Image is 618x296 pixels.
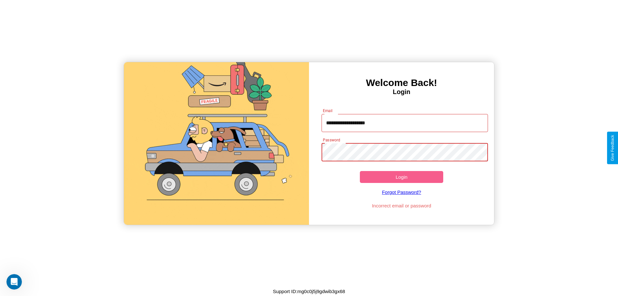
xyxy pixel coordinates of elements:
a: Forgot Password? [318,183,485,201]
h3: Welcome Back! [309,77,494,88]
p: Support ID: mg0c0j5j9gdwib3gx68 [273,287,345,296]
button: Login [360,171,443,183]
div: Give Feedback [610,135,615,161]
img: gif [124,62,309,225]
label: Email [323,108,333,113]
h4: Login [309,88,494,96]
iframe: Intercom live chat [6,274,22,290]
label: Password [323,137,340,143]
p: Incorrect email or password [318,201,485,210]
